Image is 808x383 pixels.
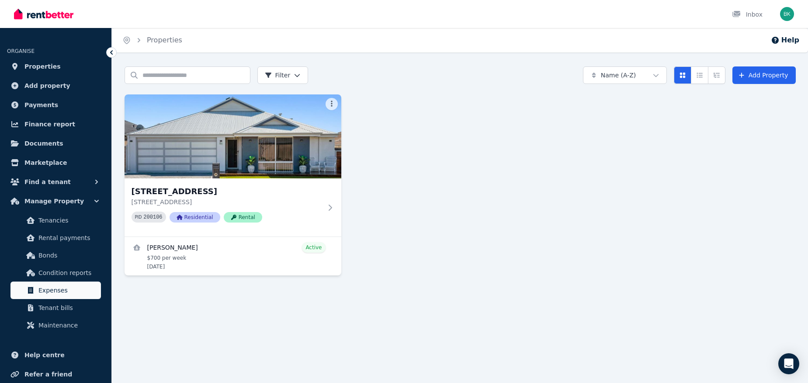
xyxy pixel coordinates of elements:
a: Add property [7,77,104,94]
a: 14 Serenity, Aveley[STREET_ADDRESS][STREET_ADDRESS]PID 200106ResidentialRental [125,94,341,237]
span: Expenses [38,285,97,296]
a: Maintenance [10,317,101,334]
span: Find a tenant [24,177,71,187]
code: 200106 [143,214,162,220]
span: ORGANISE [7,48,35,54]
a: Help centre [7,346,104,364]
a: Properties [7,58,104,75]
button: Find a tenant [7,173,104,191]
a: Tenancies [10,212,101,229]
button: More options [326,98,338,110]
span: Finance report [24,119,75,129]
span: Add property [24,80,70,91]
a: Marketplace [7,154,104,171]
div: Inbox [732,10,763,19]
p: [STREET_ADDRESS] [132,198,322,206]
span: Manage Property [24,196,84,206]
h3: [STREET_ADDRESS] [132,185,322,198]
span: Payments [24,100,58,110]
a: Add Property [732,66,796,84]
a: Expenses [10,282,101,299]
span: Name (A-Z) [601,71,636,80]
a: Payments [7,96,104,114]
img: 14 Serenity, Aveley [125,94,341,178]
span: Rental payments [38,233,97,243]
img: RentBetter [14,7,73,21]
span: Refer a friend [24,369,72,380]
span: Properties [24,61,61,72]
a: View details for Jason van Krieken [125,237,341,275]
button: Filter [257,66,309,84]
span: Bonds [38,250,97,261]
a: Condition reports [10,264,101,282]
a: Finance report [7,115,104,133]
button: Expanded list view [708,66,725,84]
a: Tenant bills [10,299,101,317]
button: Help [771,35,799,45]
a: Refer a friend [7,366,104,383]
button: Manage Property [7,192,104,210]
span: Filter [265,71,291,80]
div: View options [674,66,725,84]
a: Documents [7,135,104,152]
span: Residential [170,212,220,223]
a: Bonds [10,247,101,264]
button: Card view [674,66,691,84]
div: Open Intercom Messenger [778,353,799,374]
button: Compact list view [691,66,708,84]
button: Name (A-Z) [583,66,667,84]
span: Marketplace [24,157,67,168]
span: Tenancies [38,215,97,226]
span: Condition reports [38,268,97,278]
span: Tenant bills [38,303,97,313]
span: Maintenance [38,320,97,331]
nav: Breadcrumb [112,28,193,52]
span: Documents [24,138,63,149]
small: PID [135,215,142,219]
a: Properties [147,36,182,44]
span: Rental [224,212,262,223]
span: Help centre [24,350,65,360]
img: brendan kehlet [780,7,794,21]
a: Rental payments [10,229,101,247]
